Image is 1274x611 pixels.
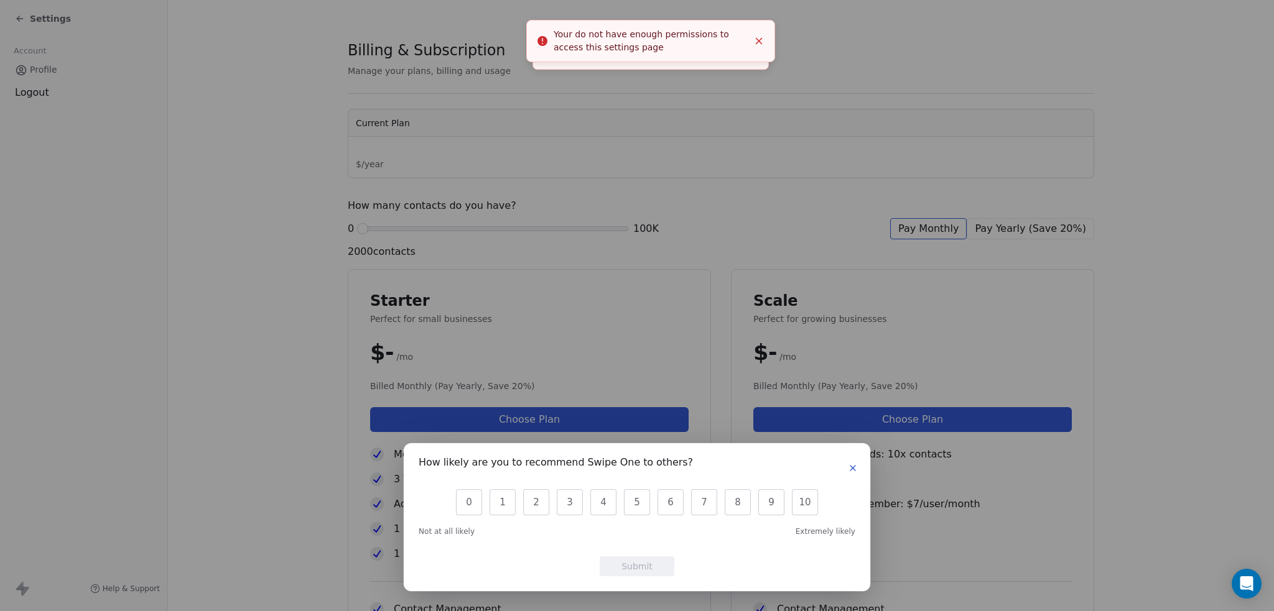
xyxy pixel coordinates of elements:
[554,28,748,54] div: Your do not have enough permissions to access this settings page
[792,489,818,515] button: 10
[751,33,767,49] button: Close toast
[523,489,549,515] button: 2
[419,526,475,536] span: Not at all likely
[725,489,751,515] button: 8
[624,489,650,515] button: 5
[590,489,616,515] button: 4
[658,489,684,515] button: 6
[419,458,693,471] h1: How likely are you to recommend Swipe One to others?
[691,489,717,515] button: 7
[758,489,784,515] button: 9
[600,556,674,576] button: Submit
[490,489,516,515] button: 1
[557,489,583,515] button: 3
[796,526,855,536] span: Extremely likely
[456,489,482,515] button: 0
